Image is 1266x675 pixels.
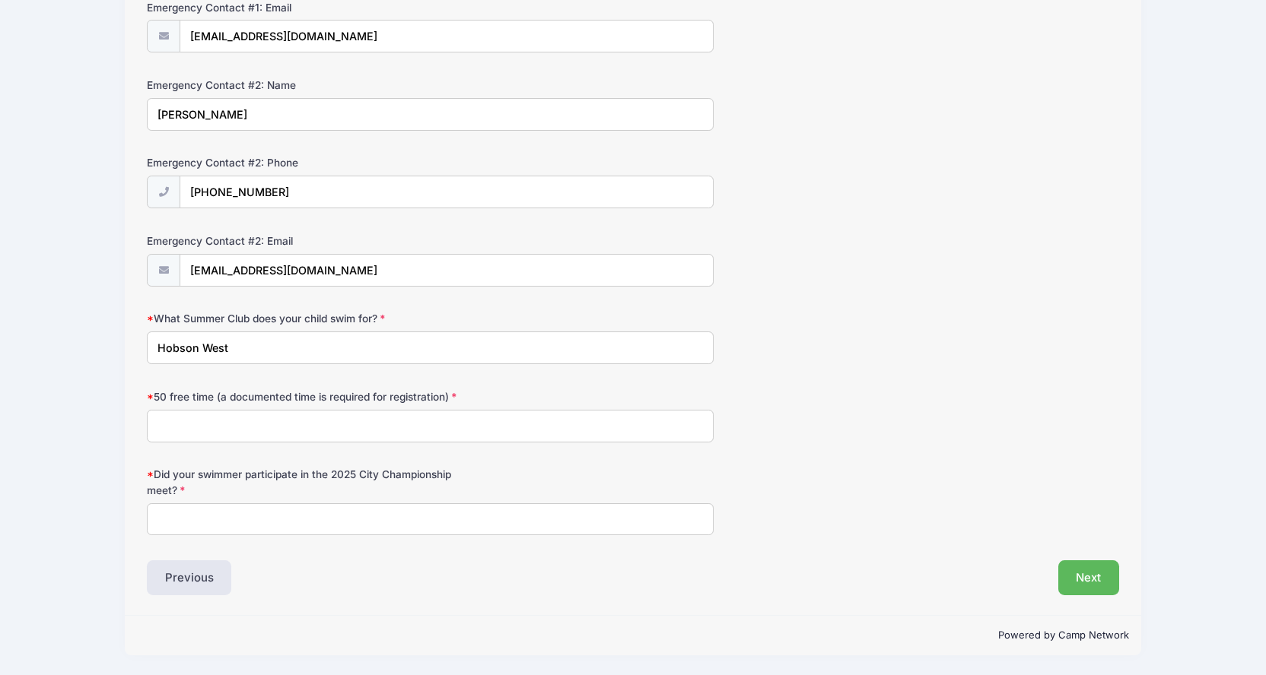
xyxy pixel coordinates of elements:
label: 50 free time (a documented time is required for registration) [147,389,471,404]
label: Emergency Contact #2: Email [147,233,471,249]
input: (xxx) xxx-xxxx [180,176,714,208]
label: Emergency Contact #2: Name [147,78,471,93]
button: Next [1058,560,1120,595]
input: email@email.com [180,254,714,287]
button: Previous [147,560,232,595]
label: What Summer Club does your child swim for? [147,311,471,326]
p: Powered by Camp Network [137,628,1129,643]
label: Emergency Contact #2: Phone [147,155,471,170]
label: Did your swimmer participate in the 2025 City Championship meet? [147,467,471,498]
input: email@email.com [180,20,714,52]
